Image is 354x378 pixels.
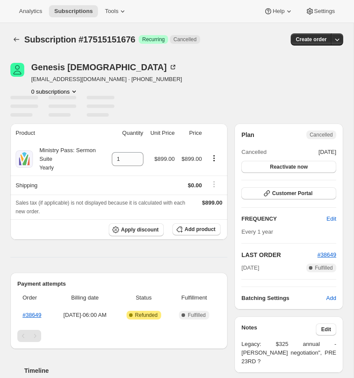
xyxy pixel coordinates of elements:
button: #38649 [318,251,336,259]
span: [DATE] · 06:00 AM [55,311,115,319]
h2: Timeline [24,366,227,375]
span: Edit [321,326,331,333]
button: Settings [300,5,340,17]
button: Shipping actions [207,179,221,189]
th: Order [17,288,53,307]
span: $0.00 [188,182,202,189]
span: Legacy: $325 annual - [PERSON_NAME] negotiation", PRE 23RD ? [241,340,336,366]
span: Cancelled [173,36,196,43]
span: $899.00 [182,156,202,162]
span: Cancelled [310,131,333,138]
h2: LAST ORDER [241,251,317,259]
span: Refunded [135,312,158,319]
span: Create order [296,36,327,43]
button: Subscriptions [10,33,23,46]
button: Edit [316,323,336,336]
span: Subscriptions [54,8,93,15]
img: product img [16,150,33,168]
button: Add [321,291,341,305]
span: Fulfilled [315,264,333,271]
span: $899.00 [202,199,222,206]
th: Unit Price [146,124,178,143]
span: Cancelled [241,148,266,156]
span: [EMAIL_ADDRESS][DOMAIN_NAME] · [PHONE_NUMBER] [31,75,182,84]
th: Price [177,124,205,143]
button: Apply discount [109,223,164,236]
th: Quantity [107,124,146,143]
span: Reactivate now [270,163,308,170]
span: Help [273,8,284,15]
div: Ministry Pass: Sermon Suite [33,146,104,172]
span: Add [326,294,336,303]
span: Sales tax (if applicable) is not displayed because it is calculated with each new order. [16,200,185,215]
nav: Pagination [17,330,221,342]
div: Genesis [DEMOGRAPHIC_DATA] [31,63,177,72]
button: Tools [100,5,132,17]
span: Analytics [19,8,42,15]
span: Subscription #17515151676 [24,35,135,44]
span: Customer Portal [272,190,312,197]
span: Fulfillment [173,293,215,302]
button: Create order [291,33,332,46]
th: Product [10,124,107,143]
span: Apply discount [121,226,159,233]
span: Every 1 year [241,228,273,235]
h3: Notes [241,323,316,336]
button: Edit [322,212,341,226]
button: Customer Portal [241,187,336,199]
button: Product actions [31,87,78,96]
span: Billing date [55,293,115,302]
span: [DATE] [318,148,336,156]
span: Add product [185,226,215,233]
a: #38649 [318,251,336,258]
button: Add product [172,223,221,235]
span: Genesis Church [10,63,24,77]
small: Yearly [39,165,54,171]
span: Tools [105,8,118,15]
span: Status [120,293,168,302]
button: Help [259,5,298,17]
a: #38649 [23,312,41,318]
button: Reactivate now [241,161,336,173]
span: Settings [314,8,335,15]
span: Fulfilled [188,312,205,319]
span: $899.00 [154,156,175,162]
span: Edit [327,215,336,223]
h6: Batching Settings [241,294,326,303]
th: Shipping [10,176,107,195]
h2: FREQUENCY [241,215,326,223]
h2: Payment attempts [17,280,221,288]
span: Recurring [142,36,165,43]
button: Product actions [207,153,221,163]
span: [DATE] [241,264,259,272]
button: Subscriptions [49,5,98,17]
h2: Plan [241,130,254,139]
button: Analytics [14,5,47,17]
